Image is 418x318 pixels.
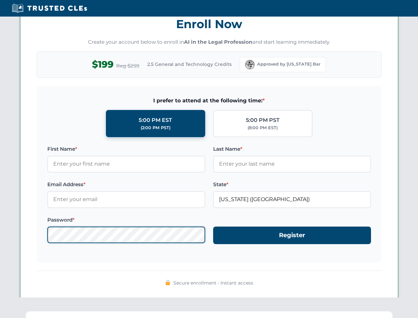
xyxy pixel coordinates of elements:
[246,116,280,125] div: 5:00 PM PST
[213,145,371,153] label: Last Name
[47,96,371,105] span: I prefer to attend at the following time:
[213,181,371,188] label: State
[47,156,205,172] input: Enter your first name
[116,62,139,70] span: Reg $299
[213,156,371,172] input: Enter your last name
[92,57,114,72] span: $199
[47,181,205,188] label: Email Address
[139,116,172,125] div: 5:00 PM EST
[213,227,371,244] button: Register
[245,60,255,69] img: Florida Bar
[165,280,170,285] img: 🔒
[257,61,320,68] span: Approved by [US_STATE] Bar
[184,39,253,45] strong: AI in the Legal Profession
[213,191,371,208] input: Florida (FL)
[248,125,278,131] div: (8:00 PM EST)
[147,61,232,68] span: 2.5 General and Technology Credits
[141,125,170,131] div: (2:00 PM PST)
[10,3,89,13] img: Trusted CLEs
[37,14,382,34] h3: Enroll Now
[37,38,382,46] p: Create your account below to enroll in and start learning immediately.
[47,216,205,224] label: Password
[47,191,205,208] input: Enter your email
[173,279,253,287] span: Secure enrollment • Instant access
[47,145,205,153] label: First Name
